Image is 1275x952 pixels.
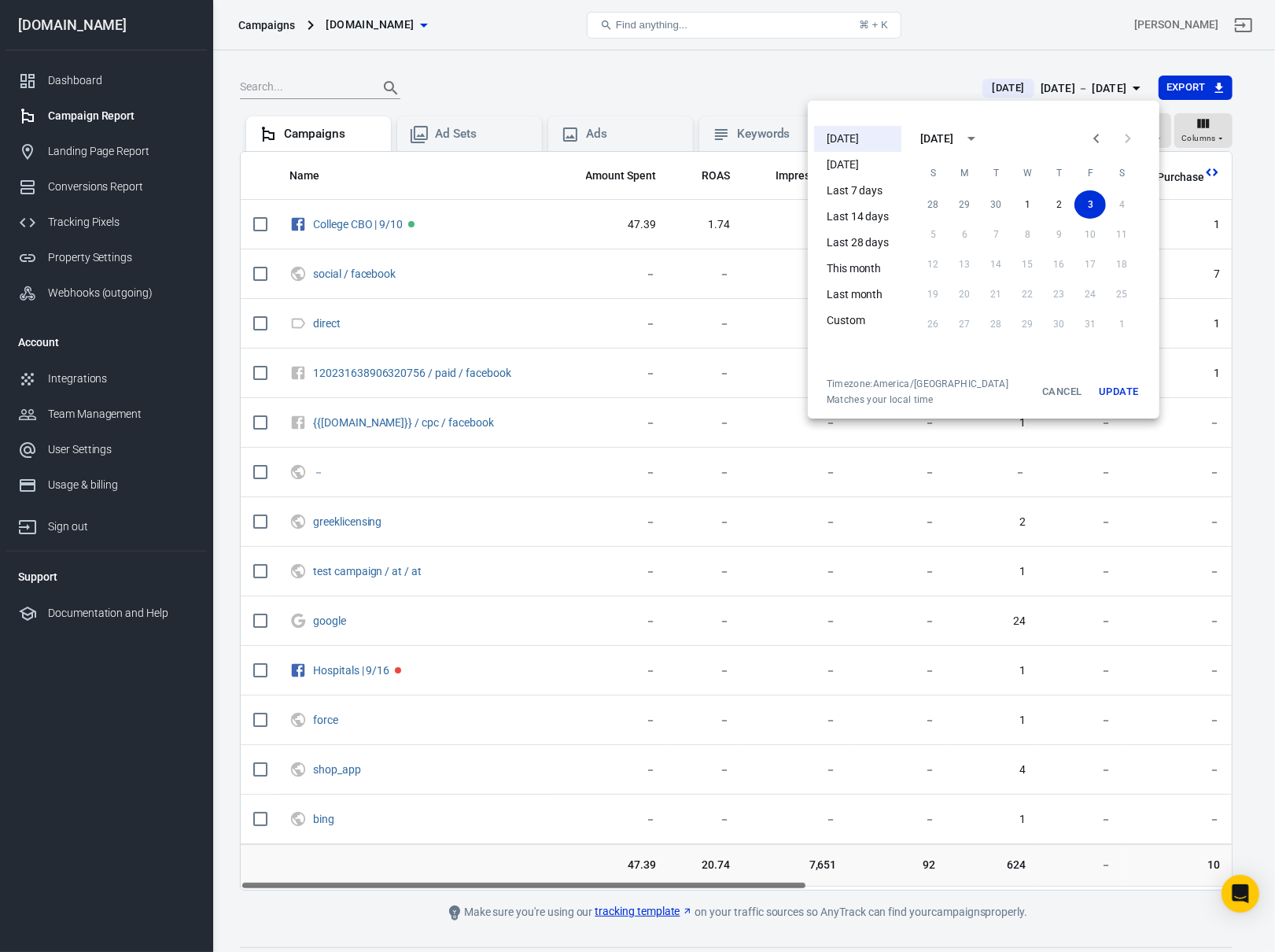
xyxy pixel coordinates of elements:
[814,204,901,230] li: Last 14 days
[980,190,1012,219] button: 30
[814,152,901,178] li: [DATE]
[949,190,980,219] button: 29
[919,157,947,189] span: Sunday
[917,190,949,219] button: 28
[827,393,1008,406] span: Matches your local time
[1037,378,1087,406] button: Cancel
[1076,157,1104,189] span: Friday
[1081,123,1112,154] button: Previous month
[982,157,1010,189] span: Tuesday
[814,178,901,204] li: Last 7 days
[1222,875,1259,913] div: Open Intercom Messenger
[1093,378,1144,406] button: Update
[958,125,985,152] button: calendar view is open, switch to year view
[920,131,953,147] div: [DATE]
[814,126,901,152] li: [DATE]
[1012,190,1043,219] button: 1
[1074,190,1106,219] button: 3
[1107,157,1136,189] span: Saturday
[1013,157,1041,189] span: Wednesday
[1045,157,1073,189] span: Thursday
[814,256,901,282] li: This month
[950,157,978,189] span: Monday
[814,230,901,256] li: Last 28 days
[814,282,901,308] li: Last month
[1043,190,1074,219] button: 2
[827,378,1008,390] div: Timezone: America/[GEOGRAPHIC_DATA]
[814,308,901,334] li: Custom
